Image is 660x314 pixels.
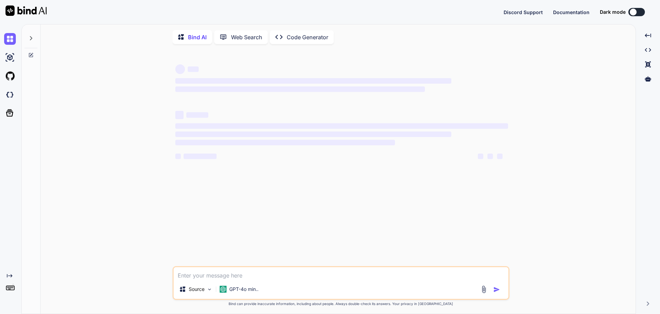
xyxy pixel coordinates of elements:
[4,89,16,101] img: darkCloudIdeIcon
[175,132,451,137] span: ‌
[231,33,262,41] p: Web Search
[184,154,217,159] span: ‌
[186,112,208,118] span: ‌
[480,285,488,293] img: attachment
[553,9,590,16] button: Documentation
[504,9,543,16] button: Discord Support
[4,70,16,82] img: githubLight
[175,86,425,92] span: ‌
[175,154,181,159] span: ‌
[175,111,184,119] span: ‌
[5,6,47,16] img: Bind AI
[189,286,205,293] p: Source
[188,66,199,72] span: ‌
[220,286,227,293] img: GPT-4o mini
[4,33,16,45] img: chat
[229,286,258,293] p: GPT-4o min..
[175,64,185,74] span: ‌
[553,9,590,15] span: Documentation
[493,286,500,293] img: icon
[478,154,483,159] span: ‌
[600,9,626,15] span: Dark mode
[175,140,395,145] span: ‌
[188,33,207,41] p: Bind AI
[207,286,212,292] img: Pick Models
[504,9,543,15] span: Discord Support
[4,52,16,63] img: ai-studio
[287,33,328,41] p: Code Generator
[175,78,451,84] span: ‌
[175,123,508,129] span: ‌
[173,301,509,306] p: Bind can provide inaccurate information, including about people. Always double-check its answers....
[487,154,493,159] span: ‌
[497,154,503,159] span: ‌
